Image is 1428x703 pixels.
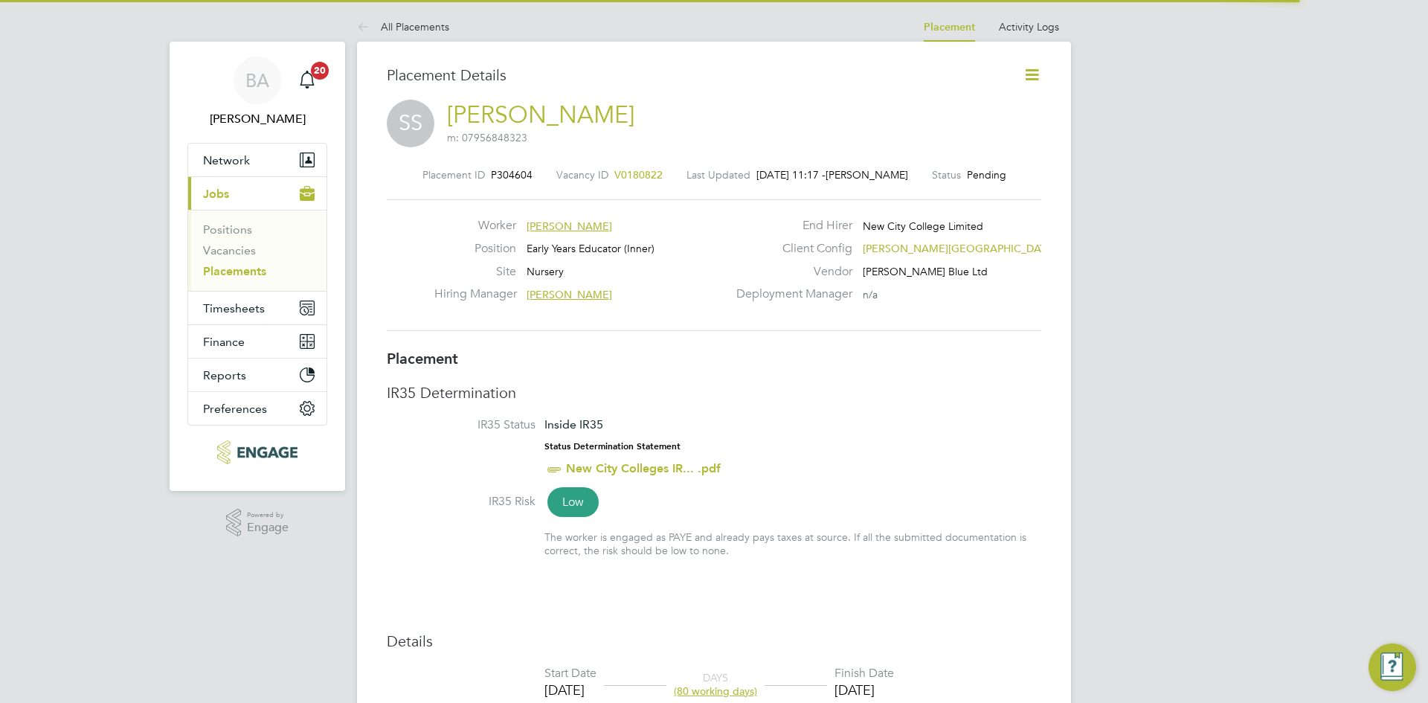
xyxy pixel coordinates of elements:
label: Site [434,264,516,280]
span: New City College Limited [863,219,983,233]
span: n/a [863,288,878,301]
nav: Main navigation [170,42,345,491]
label: IR35 Status [387,417,535,433]
span: Low [547,487,599,517]
span: Early Years Educator (Inner) [527,242,654,255]
label: End Hirer [727,218,852,234]
label: Position [434,241,516,257]
label: Vacancy ID [556,168,608,182]
span: [PERSON_NAME][GEOGRAPHIC_DATA] [863,242,1055,255]
span: Finance [203,335,245,349]
label: Deployment Manager [727,286,852,302]
span: Jobs [203,187,229,201]
label: Placement ID [422,168,485,182]
h3: Placement Details [387,65,1000,85]
div: [DATE] [834,681,894,699]
span: Network [203,153,250,167]
a: Vacancies [203,243,256,257]
div: Finish Date [834,666,894,681]
div: [DATE] [544,681,596,699]
button: Timesheets [188,292,327,324]
span: [PERSON_NAME] [527,288,612,301]
span: Preferences [203,402,267,416]
label: Last Updated [686,168,750,182]
img: henry-blue-logo-retina.png [217,440,297,464]
span: Nursery [527,265,564,278]
span: V0180822 [614,168,663,182]
a: New City Colleges IR... .pdf [566,461,721,475]
a: 20 [292,57,322,104]
div: Jobs [188,210,327,291]
a: [PERSON_NAME] [447,100,634,129]
button: Jobs [188,177,327,210]
h3: Details [387,632,1041,651]
label: IR35 Risk [387,494,535,510]
button: Preferences [188,392,327,425]
span: Powered by [247,509,289,521]
div: The worker is engaged as PAYE and already pays taxes at source. If all the submitted documentatio... [544,530,1041,557]
span: BA [245,71,269,90]
span: P304604 [491,168,533,182]
a: BA[PERSON_NAME] [187,57,327,128]
span: [PERSON_NAME] Blue Ltd [863,265,988,278]
div: Start Date [544,666,596,681]
a: Powered byEngage [226,509,289,537]
span: [DATE] 11:17 - [756,168,826,182]
span: (80 working days) [674,684,757,698]
label: Worker [434,218,516,234]
a: Placement [924,21,975,33]
label: Client Config [727,241,852,257]
button: Engage Resource Center [1368,643,1416,691]
a: Activity Logs [999,20,1059,33]
span: 20 [311,62,329,80]
span: Ben Abraham [187,110,327,128]
b: Placement [387,350,458,367]
label: Vendor [727,264,852,280]
a: All Placements [357,20,449,33]
label: Hiring Manager [434,286,516,302]
label: Status [932,168,961,182]
span: Inside IR35 [544,417,603,431]
button: Reports [188,359,327,391]
span: SS [387,100,434,147]
a: Go to home page [187,440,327,464]
a: Placements [203,264,266,278]
span: Timesheets [203,301,265,315]
span: [PERSON_NAME] [527,219,612,233]
span: m: 07956848323 [447,131,527,144]
a: Positions [203,222,252,237]
button: Finance [188,325,327,358]
span: Engage [247,521,289,534]
button: Network [188,144,327,176]
span: Reports [203,368,246,382]
h3: IR35 Determination [387,383,1041,402]
div: DAYS [666,671,765,698]
span: [PERSON_NAME] [826,168,908,182]
span: Pending [967,168,1006,182]
strong: Status Determination Statement [544,441,681,452]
